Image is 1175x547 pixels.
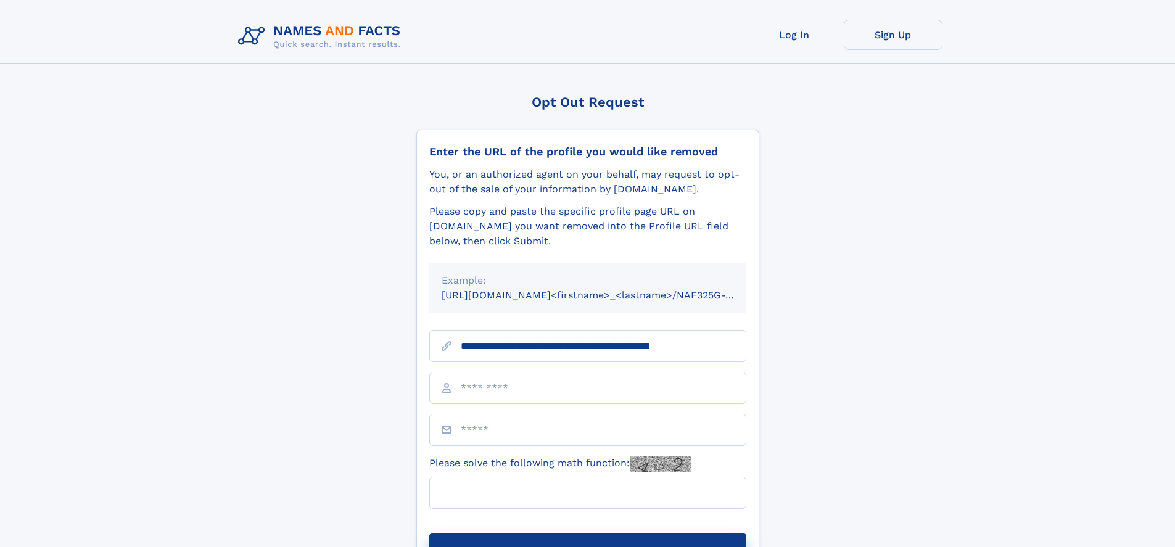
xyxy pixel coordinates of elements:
div: Example: [442,273,734,288]
small: [URL][DOMAIN_NAME]<firstname>_<lastname>/NAF325G-xxxxxxxx [442,289,770,301]
div: You, or an authorized agent on your behalf, may request to opt-out of the sale of your informatio... [429,167,746,197]
div: Opt Out Request [416,94,759,110]
div: Please copy and paste the specific profile page URL on [DOMAIN_NAME] you want removed into the Pr... [429,204,746,249]
a: Sign Up [844,20,942,50]
img: Logo Names and Facts [233,20,411,53]
label: Please solve the following math function: [429,456,691,472]
a: Log In [745,20,844,50]
div: Enter the URL of the profile you would like removed [429,145,746,158]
